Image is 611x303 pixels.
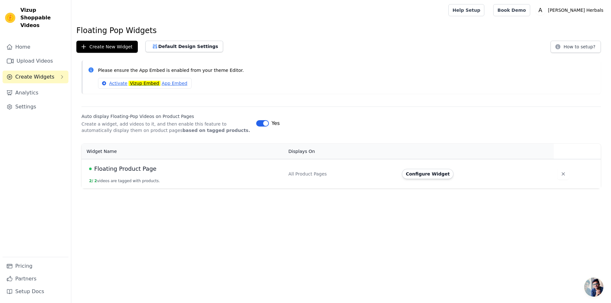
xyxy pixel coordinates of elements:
[89,179,93,183] span: 2 /
[145,41,223,52] button: Default Design Settings
[15,73,54,81] span: Create Widgets
[584,278,603,297] div: Open chat
[5,13,15,23] img: Vizup
[81,113,251,120] label: Auto display Floating-Pop Videos on Product Pages
[3,86,68,99] a: Analytics
[89,178,160,183] button: 2/ 2videos are tagged with products.
[3,41,68,53] a: Home
[3,260,68,272] a: Pricing
[3,55,68,67] a: Upload Videos
[3,71,68,83] button: Create Widgets
[81,121,251,134] p: Create a widget, add videos to it, and then enable this feature to automatically display them on ...
[76,41,138,53] button: Create New Widget
[558,168,569,180] button: Delete widget
[183,128,250,133] strong: based on tagged products.
[95,179,97,183] span: 2
[256,120,280,127] button: Yes
[402,169,453,179] button: Configure Widget
[81,144,284,159] th: Widget Name
[3,272,68,285] a: Partners
[284,144,398,159] th: Displays On
[129,81,160,86] mark: Vizup Embed
[20,6,66,29] span: Vizup Shoppable Videos
[538,7,542,13] text: A
[493,4,530,16] a: Book Demo
[3,100,68,113] a: Settings
[545,4,606,16] p: [PERSON_NAME] Herbals
[3,285,68,298] a: Setup Docs
[94,164,157,173] span: Floating Product Page
[98,67,596,74] p: Please ensure the App Embed is enabled from your theme Editor.
[76,25,606,36] h1: Floating Pop Widgets
[98,78,192,89] a: ActivateVizup EmbedApp Embed
[551,41,601,53] button: How to setup?
[288,171,394,177] div: All Product Pages
[89,168,92,170] span: Live Published
[448,4,484,16] a: Help Setup
[535,4,606,16] button: A [PERSON_NAME] Herbals
[271,120,280,127] span: Yes
[551,45,601,51] a: How to setup?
